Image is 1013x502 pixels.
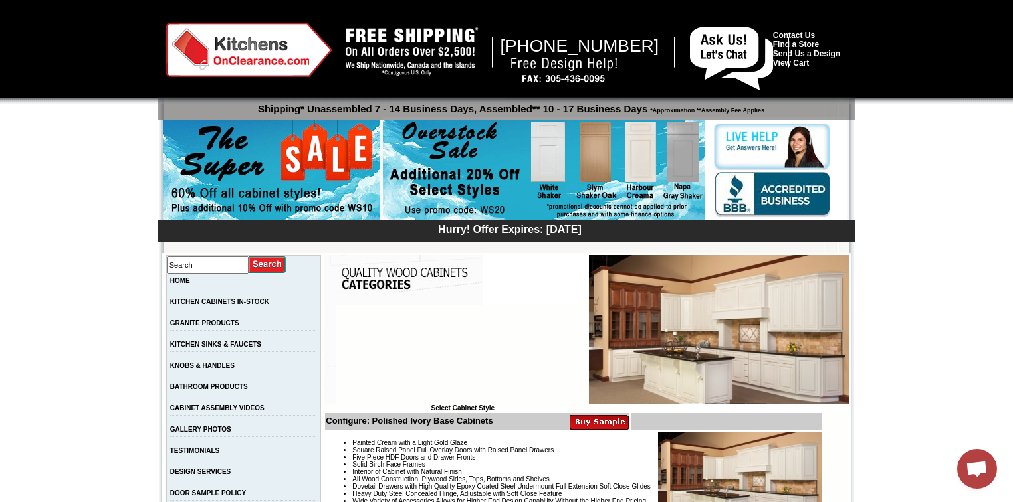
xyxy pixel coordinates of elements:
a: KITCHEN SINKS & FAUCETS [170,341,261,348]
span: Painted Cream with a Light Gold Glaze [352,439,467,446]
a: DOOR SAMPLE POLICY [170,489,246,497]
a: TESTIMONIALS [170,447,219,454]
a: HOME [170,277,190,284]
a: CABINET ASSEMBLY VIDEOS [170,404,265,412]
span: Heavy Duty Steel Concealed Hinge, Adjustable with Soft Close Feature [352,490,562,497]
span: Square Raised Panel Full Overlay Doors with Raised Panel Drawers [352,446,554,454]
b: Configure: Polished Ivory Base Cabinets [326,416,493,426]
span: Solid Birch Face Frames [352,461,425,468]
a: View Cart [773,58,809,68]
div: Hurry! Offer Expires: [DATE] [164,222,855,236]
img: Kitchens on Clearance Logo [166,23,332,77]
div: Open chat [957,449,997,489]
a: Send Us a Design [773,49,840,58]
a: GALLERY PHOTOS [170,426,231,433]
p: Shipping* Unassembled 7 - 14 Business Days, Assembled** 10 - 17 Business Days [164,97,855,114]
span: [PHONE_NUMBER] [501,36,659,56]
span: All Wood Construction, Plywood Sides, Tops, Bottoms and Shelves [352,475,549,483]
span: Five Piece HDF Doors and Drawer Fronts [352,454,475,461]
input: Submit [249,256,286,274]
b: Select Cabinet Style [431,404,495,412]
a: KITCHEN CABINETS IN-STOCK [170,298,269,305]
a: BATHROOM PRODUCTS [170,383,248,390]
span: Interior of Cabinet with Natural Finish [352,468,462,475]
a: DESIGN SERVICES [170,468,231,475]
img: Polished Ivory [589,255,849,404]
span: Dovetail Drawers with High Quality Epoxy Coated Steel Undermount Full Extension Soft Close Glides [352,483,651,490]
a: GRANITE PRODUCTS [170,319,239,327]
span: *Approximation **Assembly Fee Applies [647,104,764,114]
iframe: Browser incompatible [336,305,589,404]
a: Find a Store [773,40,819,49]
a: KNOBS & HANDLES [170,362,235,369]
a: Contact Us [773,31,815,40]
